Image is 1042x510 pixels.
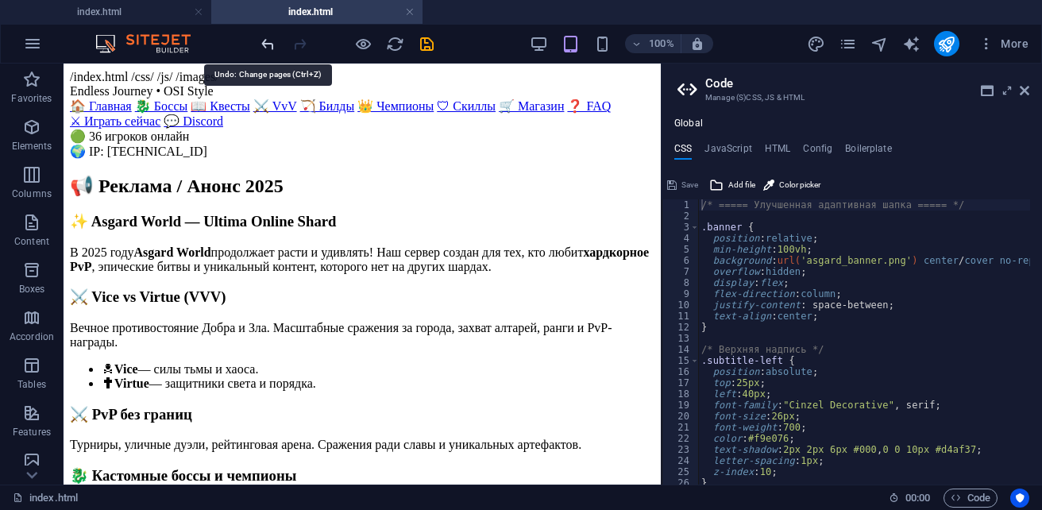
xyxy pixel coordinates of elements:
div: 25 [662,466,700,477]
div: 8 [662,277,700,288]
button: More [972,31,1035,56]
p: Tables [17,378,46,391]
h4: JavaScript [704,143,751,160]
div: 26 [662,477,700,489]
div: 7 [662,266,700,277]
h2: Code [705,76,1029,91]
button: pages [839,34,858,53]
i: Save (Ctrl+S) [418,35,436,53]
a: Click to cancel selection. Double-click to open Pages [13,489,78,508]
button: design [807,34,826,53]
p: Boxes [19,283,45,296]
h4: index.html [211,3,423,21]
p: Features [13,426,51,439]
button: Add file [707,176,758,195]
p: Favorites [11,92,52,105]
h3: Manage (S)CSS, JS & HTML [705,91,998,105]
span: More [978,36,1028,52]
div: 12 [662,322,700,333]
p: Accordion [10,330,54,343]
button: navigator [870,34,890,53]
div: 22 [662,433,700,444]
button: undo [258,34,277,53]
h4: Boilerplate [845,143,892,160]
h6: 100% [649,34,674,53]
p: Elements [12,140,52,153]
p: Columns [12,187,52,200]
span: Code [951,489,990,508]
p: Content [14,235,49,248]
div: 16 [662,366,700,377]
i: Pages (Ctrl+Alt+S) [839,35,857,53]
div: 6 [662,255,700,266]
h4: Config [803,143,832,160]
div: 23 [662,444,700,455]
button: reload [385,34,404,53]
i: Publish [937,35,955,53]
div: 24 [662,455,700,466]
div: 14 [662,344,700,355]
button: Code [944,489,998,508]
h6: Session time [889,489,931,508]
span: Color picker [779,176,820,195]
div: 15 [662,355,700,366]
div: 20 [662,411,700,422]
div: 9 [662,288,700,299]
img: Editor Logo [91,34,210,53]
span: 00 00 [905,489,930,508]
i: On resize automatically adjust zoom level to fit chosen device. [690,37,704,51]
button: 100% [625,34,681,53]
button: publish [934,31,959,56]
span: Add file [728,176,755,195]
div: 4 [662,233,700,244]
button: Usercentrics [1010,489,1029,508]
div: 21 [662,422,700,433]
span: : [917,492,919,504]
div: 1 [662,199,700,211]
div: 3 [662,222,700,233]
button: text_generator [902,34,921,53]
h4: CSS [674,143,692,160]
div: 18 [662,388,700,400]
div: 19 [662,400,700,411]
div: 11 [662,311,700,322]
i: Reload page [386,35,404,53]
div: 2 [662,211,700,222]
i: Design (Ctrl+Alt+Y) [807,35,825,53]
h4: HTML [765,143,791,160]
div: 17 [662,377,700,388]
button: Click here to leave preview mode and continue editing [353,34,372,53]
i: Navigator [870,35,889,53]
div: 13 [662,333,700,344]
div: 5 [662,244,700,255]
h4: Global [674,118,703,130]
button: Color picker [761,176,823,195]
button: save [417,34,436,53]
div: 10 [662,299,700,311]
